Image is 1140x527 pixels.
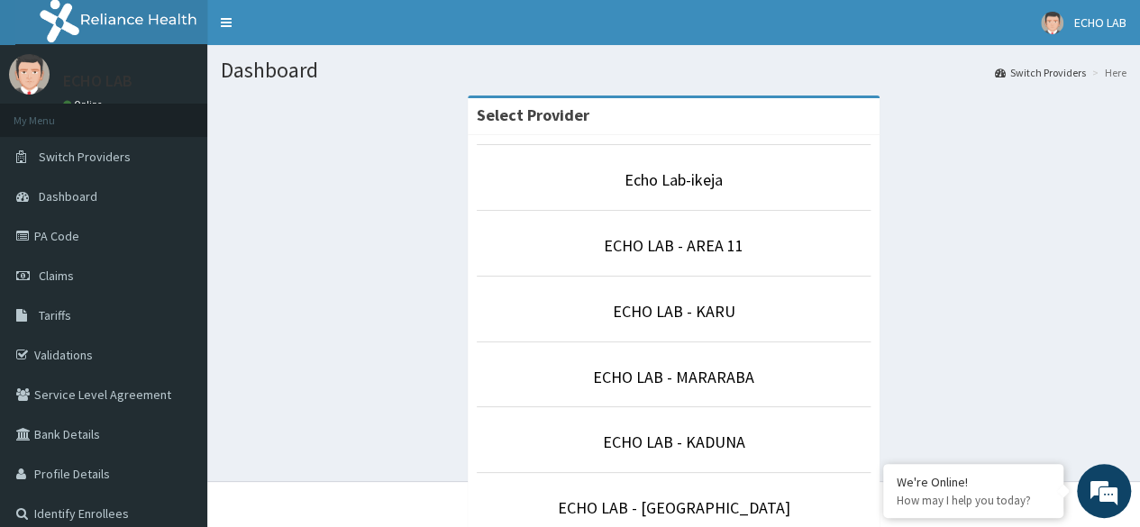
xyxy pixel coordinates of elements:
div: We're Online! [897,474,1050,490]
a: Online [63,98,106,111]
p: How may I help you today? [897,493,1050,508]
a: ECHO LAB - [GEOGRAPHIC_DATA] [558,497,790,518]
p: ECHO LAB [63,73,132,89]
a: Echo Lab-ikeja [625,169,723,190]
span: ECHO LAB [1074,14,1126,31]
span: Claims [39,268,74,284]
a: ECHO LAB - AREA 11 [604,235,743,256]
h1: Dashboard [221,59,1126,82]
a: ECHO LAB - MARARABA [593,367,754,387]
span: Tariffs [39,307,71,323]
img: User Image [1041,12,1063,34]
a: Switch Providers [995,65,1086,80]
a: ECHO LAB - KARU [613,301,735,322]
span: Dashboard [39,188,97,204]
li: Here [1088,65,1126,80]
span: Switch Providers [39,149,131,165]
strong: Select Provider [477,104,589,125]
img: User Image [9,54,50,95]
a: ECHO LAB - KADUNA [603,432,745,452]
